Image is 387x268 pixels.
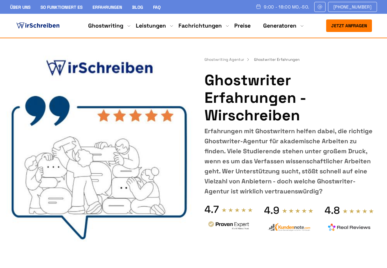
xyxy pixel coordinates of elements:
span: [PHONE_NUMBER] [333,4,372,9]
div: 4.7 [204,203,219,216]
span: 9:00 - 18:00 Mo.-So. [264,4,309,9]
div: 4.9 [264,204,279,217]
div: 4.8 [325,204,340,217]
a: Ghostwriting Agentur [204,57,253,62]
img: realreviews [328,223,371,231]
a: Erfahrungen [93,4,122,10]
a: So funktioniert es [40,4,82,10]
a: Preise [234,22,251,29]
h1: Ghostwriter Erfahrungen - Wirschreiben [204,71,374,124]
a: [PHONE_NUMBER] [328,2,377,12]
img: kundennote [268,223,310,231]
span: Ghostwriter Erfahrungen [254,57,300,62]
img: stars [221,208,253,213]
a: Fachrichtungen [178,22,222,29]
img: provenexpert [207,220,250,232]
a: Ghostwriting [88,22,123,29]
a: Über uns [10,4,30,10]
img: Email [317,4,323,9]
a: Blog [132,4,143,10]
a: Leistungen [136,22,166,29]
div: Erfahrungen mit Ghostwritern helfen dabei, die richtige Ghostwriter-Agentur für akademische Arbei... [204,126,374,196]
a: FAQ [153,4,161,10]
img: Schedule [256,4,261,9]
img: stars [342,208,374,214]
button: Jetzt anfragen [326,19,372,32]
img: stars [282,208,314,213]
img: logo ghostwriter-österreich [15,21,61,30]
a: Generatoren [263,22,296,29]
